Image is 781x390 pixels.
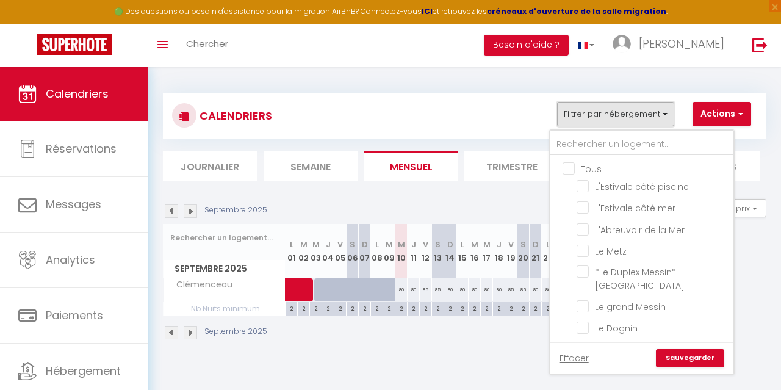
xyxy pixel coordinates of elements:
[595,301,666,313] span: Le grand Messin
[186,37,228,50] span: Chercher
[364,151,459,181] li: Mensuel
[286,302,297,314] div: 2
[481,224,493,278] th: 17
[310,224,322,278] th: 03
[375,239,379,250] abbr: L
[359,224,371,278] th: 07
[395,224,408,278] th: 10
[444,224,456,278] th: 14
[469,278,481,301] div: 80
[164,260,285,278] span: Septembre 2025
[487,6,666,16] a: créneaux d'ouverture de la salle migration
[37,34,112,55] img: Super Booking
[298,224,310,278] th: 02
[164,302,285,316] span: Nb Nuits minimum
[517,278,530,301] div: 85
[497,239,502,250] abbr: J
[420,278,432,301] div: 85
[546,239,550,250] abbr: L
[444,302,456,314] div: 2
[693,102,751,126] button: Actions
[264,151,358,181] li: Semaine
[423,239,428,250] abbr: V
[432,302,444,314] div: 2
[10,5,46,42] button: Ouvrir le widget de chat LiveChat
[326,239,331,250] abbr: J
[461,239,464,250] abbr: L
[408,302,419,314] div: 2
[334,302,346,314] div: 2
[46,197,101,212] span: Messages
[322,302,334,314] div: 2
[517,224,530,278] th: 20
[508,239,514,250] abbr: V
[371,302,383,314] div: 2
[298,302,309,314] div: 2
[422,6,433,16] strong: ICI
[530,224,542,278] th: 21
[177,24,237,67] a: Chercher
[481,278,493,301] div: 80
[542,278,554,301] div: 80
[505,302,517,314] div: 2
[752,37,768,52] img: logout
[456,278,469,301] div: 80
[432,224,444,278] th: 13
[46,252,95,267] span: Analytics
[542,302,553,314] div: 2
[196,102,272,129] h3: CALENDRIERS
[542,224,554,278] th: 22
[46,141,117,156] span: Réservations
[456,302,468,314] div: 2
[46,86,109,101] span: Calendriers
[469,302,480,314] div: 2
[493,302,505,314] div: 2
[312,239,320,250] abbr: M
[656,349,724,367] a: Sauvegarder
[550,134,733,156] input: Rechercher un logement...
[383,302,395,314] div: 2
[204,204,267,216] p: Septembre 2025
[290,239,293,250] abbr: L
[420,302,431,314] div: 2
[447,239,453,250] abbr: D
[595,245,627,258] span: Le Metz
[530,302,541,314] div: 2
[420,224,432,278] th: 12
[493,278,505,301] div: 80
[464,151,559,181] li: Trimestre
[505,224,517,278] th: 19
[595,224,685,236] span: L'Abreuvoir de la Mer
[432,278,444,301] div: 85
[408,278,420,301] div: 80
[395,302,407,314] div: 2
[520,239,526,250] abbr: S
[595,266,685,292] span: *Le Duplex Messin* [GEOGRAPHIC_DATA]
[371,224,383,278] th: 08
[560,352,589,365] a: Effacer
[337,239,343,250] abbr: V
[408,224,420,278] th: 11
[395,278,408,301] div: 80
[383,224,395,278] th: 09
[46,363,121,378] span: Hébergement
[411,239,416,250] abbr: J
[334,224,347,278] th: 05
[350,239,355,250] abbr: S
[359,302,370,314] div: 2
[557,102,674,126] button: Filtrer par hébergement
[603,24,740,67] a: ... [PERSON_NAME]
[398,239,405,250] abbr: M
[484,35,569,56] button: Besoin d'aide ?
[435,239,441,250] abbr: S
[505,278,517,301] div: 85
[493,224,505,278] th: 18
[286,224,298,278] th: 01
[483,239,491,250] abbr: M
[163,151,257,181] li: Journalier
[549,129,735,375] div: Filtrer par hébergement
[362,239,368,250] abbr: D
[170,227,278,249] input: Rechercher un logement...
[530,278,542,301] div: 80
